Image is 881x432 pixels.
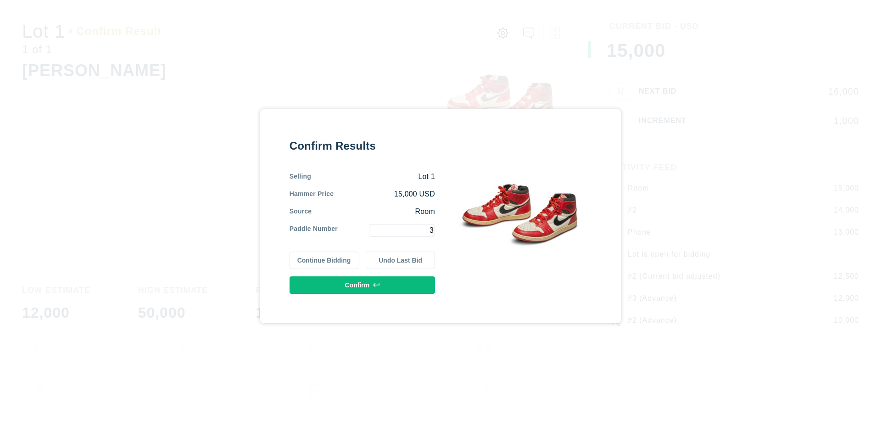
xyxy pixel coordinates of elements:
button: Confirm [290,276,435,294]
div: Selling [290,172,311,182]
div: Paddle Number [290,224,338,237]
div: Lot 1 [311,172,435,182]
div: Hammer Price [290,189,334,199]
div: Confirm Results [290,139,435,153]
button: Undo Last Bid [366,252,435,269]
div: 15,000 USD [334,189,435,199]
div: Source [290,207,312,217]
button: Continue Bidding [290,252,359,269]
div: Room [312,207,435,217]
